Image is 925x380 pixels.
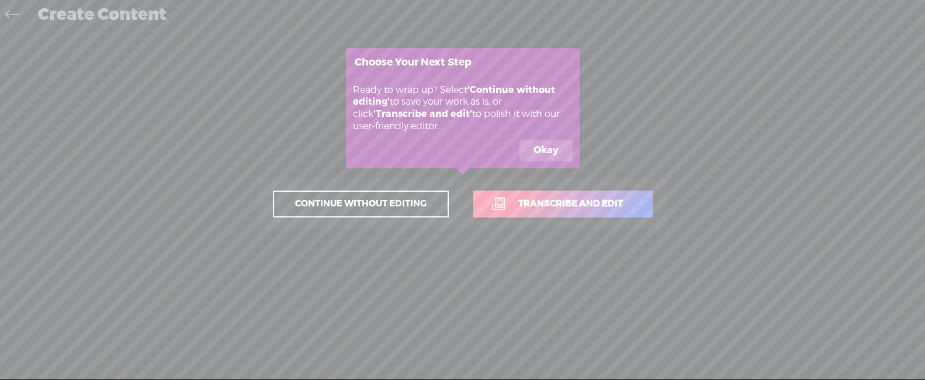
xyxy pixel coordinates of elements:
[506,197,635,210] span: Transcribe and edit
[346,77,580,140] div: Ready to wrap up? Select to save your work as is, or click to polish it with our user-friendly ed...
[373,108,472,120] b: 'Transcribe and edit'
[283,196,439,212] span: Continue without editing
[353,84,555,108] b: 'Continue without editing'
[355,57,571,68] h3: Choose Your Next Step
[519,140,573,162] button: Okay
